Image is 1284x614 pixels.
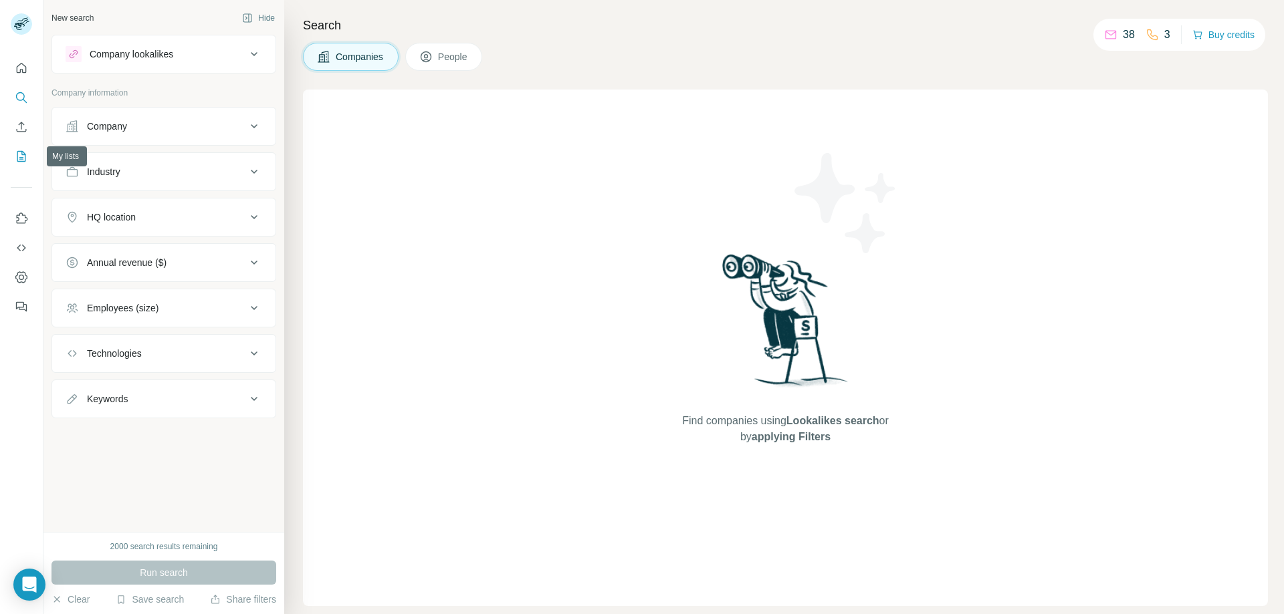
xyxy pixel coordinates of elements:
div: Technologies [87,347,142,360]
button: Company lookalikes [52,38,276,70]
button: My lists [11,144,32,168]
div: Company lookalikes [90,47,173,61]
div: Employees (size) [87,301,158,315]
div: 2000 search results remaining [110,541,218,553]
button: Clear [51,593,90,606]
button: Annual revenue ($) [52,247,276,279]
button: Keywords [52,383,276,415]
div: New search [51,12,94,24]
button: Buy credits [1192,25,1255,44]
div: Keywords [87,392,128,406]
button: Enrich CSV [11,115,32,139]
div: Open Intercom Messenger [13,569,45,601]
button: Industry [52,156,276,188]
button: Save search [116,593,184,606]
h4: Search [303,16,1268,35]
span: People [438,50,469,63]
button: Share filters [210,593,276,606]
button: Use Surfe API [11,236,32,260]
span: applying Filters [752,431,831,442]
button: Employees (size) [52,292,276,324]
button: Use Surfe on LinkedIn [11,206,32,231]
img: Surfe Illustration - Stars [786,143,906,263]
button: Hide [233,8,284,28]
img: Surfe Illustration - Woman searching with binoculars [716,251,855,400]
button: Company [52,110,276,142]
button: Quick start [11,56,32,80]
button: HQ location [52,201,276,233]
button: Technologies [52,337,276,369]
div: Annual revenue ($) [87,256,167,269]
span: Lookalikes search [786,415,879,426]
button: Search [11,86,32,110]
div: Industry [87,165,120,178]
p: Company information [51,87,276,99]
span: Companies [336,50,385,63]
button: Feedback [11,295,32,319]
button: Dashboard [11,265,32,289]
span: Find companies using or by [678,413,892,445]
div: HQ location [87,210,136,224]
p: 3 [1164,27,1170,43]
div: Company [87,120,127,133]
p: 38 [1123,27,1135,43]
